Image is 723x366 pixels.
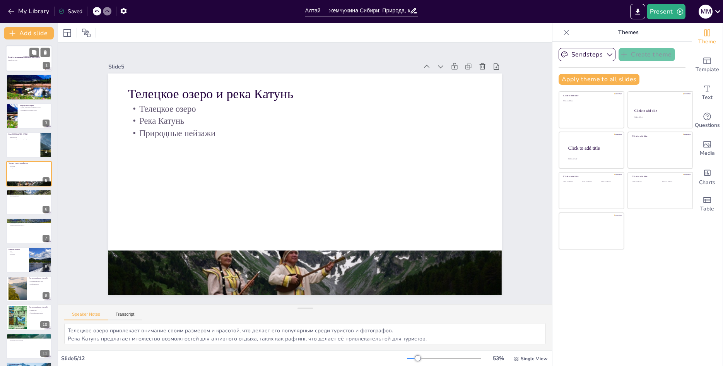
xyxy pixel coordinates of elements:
[700,149,715,157] span: Media
[9,335,50,337] p: Заключение
[6,276,52,301] div: 9
[662,181,687,183] div: Click to add text
[9,220,50,222] p: Современный Алтай
[124,109,477,158] p: Природные пейзажи
[563,175,619,178] div: Click to add title
[692,51,723,79] div: Add ready made slides
[9,222,50,223] p: Алтайский мёд
[29,310,50,311] p: Снежный барс
[41,48,50,57] button: Delete Slide
[6,304,52,330] div: 10
[573,23,684,42] p: Themes
[29,311,50,313] p: [PERSON_NAME] и Шамбала
[29,284,50,285] p: Интересные факты
[9,164,50,166] p: Телецкое озеро
[8,56,40,58] strong: Алтай — жемчужина [GEOGRAPHIC_DATA]
[82,28,91,38] span: Position
[43,206,50,213] div: 6
[20,104,50,107] p: Природа и география
[9,252,27,253] p: Маралы
[9,135,38,137] p: Высота Белухи
[568,145,618,151] div: Click to add title
[43,91,50,98] div: 2
[8,58,50,60] p: Природа. Культура. История.
[568,158,617,159] div: Click to add body
[692,79,723,107] div: Add text boxes
[634,109,686,113] div: Click to add title
[696,65,719,74] span: Template
[6,74,52,100] div: 2
[9,80,50,82] p: Туризм в [GEOGRAPHIC_DATA]
[632,135,687,138] div: Click to add title
[9,223,50,225] p: Лекарственные травы
[9,340,50,341] p: Вдохновение для путешествий
[563,181,581,183] div: Click to add text
[6,334,52,359] div: 11
[29,282,50,284] p: Телецкое озеро
[699,5,713,19] div: М М
[29,306,50,308] p: Интересные факты (часть 2)
[698,38,716,46] span: Theme
[9,133,38,135] p: Гора [GEOGRAPHIC_DATA]
[692,23,723,51] div: Change the overall theme
[9,78,50,79] p: Алтай славится природной красотой
[9,363,50,366] p: Финальный слайд
[9,250,27,252] p: Орёл
[521,356,547,362] span: Single View
[58,8,82,15] div: Saved
[9,224,50,226] p: Туризм в [GEOGRAPHIC_DATA]
[43,263,50,270] div: 8
[6,247,52,273] div: 8
[601,181,619,183] div: Click to add text
[121,84,475,133] p: Телецкое озеро
[43,235,50,242] div: 7
[64,323,546,344] textarea: Телецкое озеро привлекает внимание своим размером и красотой, что делает его популярным среди тур...
[9,191,50,193] p: Культура и история
[6,190,52,215] div: 6
[6,103,52,129] div: 3
[120,67,473,122] p: Телецкое озеро и река Катунь
[9,82,50,84] p: Природа формирует культуру
[9,138,38,140] p: Альпинизм на [GEOGRAPHIC_DATA]
[29,281,50,282] p: Географический центр Азии
[9,137,38,139] p: Священная гора
[123,97,476,146] p: Река Катунь
[6,5,53,17] button: My Library
[43,292,50,299] div: 9
[699,4,713,19] button: М М
[692,190,723,218] div: Add a table
[9,248,27,251] p: Символы региона
[702,93,713,102] span: Text
[9,338,50,340] p: Уникальность региона
[61,355,407,362] div: Slide 5 / 12
[9,194,50,196] p: [DEMOGRAPHIC_DATA]
[559,74,639,85] button: Apply theme to all slides
[634,116,685,118] div: Click to add text
[40,321,50,328] div: 10
[43,177,50,184] div: 5
[632,181,656,183] div: Click to add text
[9,167,50,169] p: Природные пейзажи
[9,253,27,255] p: Орнаменты
[692,107,723,135] div: Get real-time input from your audience
[6,45,52,72] div: 1
[43,120,50,127] div: 3
[29,277,50,279] p: Интересные факты (часть 1)
[9,76,50,78] p: Введение
[20,106,50,108] p: Алтай - жемчужина [GEOGRAPHIC_DATA]
[582,181,600,183] div: Click to add text
[40,350,50,357] div: 11
[692,135,723,162] div: Add images, graphics, shapes or video
[559,48,615,61] button: Sendsteps
[563,100,619,102] div: Click to add text
[9,166,50,167] p: Река Катунь
[64,312,108,320] button: Speaker Notes
[20,108,50,109] p: Альпийские луга и горы
[98,51,407,91] div: Slide 5
[9,193,50,195] p: Пазырыкские курганы
[489,355,508,362] div: 53 %
[61,27,73,39] div: Layout
[700,205,714,213] span: Table
[563,94,619,97] div: Click to add title
[9,337,50,338] p: Место силы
